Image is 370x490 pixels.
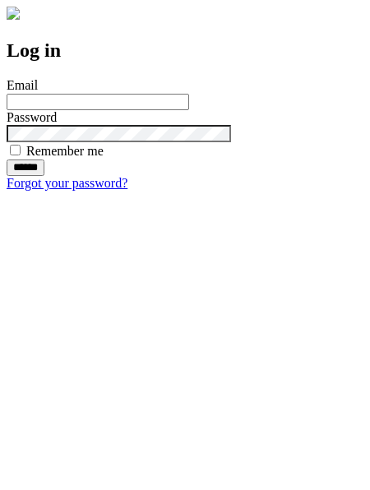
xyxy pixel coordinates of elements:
a: Forgot your password? [7,176,127,190]
label: Email [7,78,38,92]
h2: Log in [7,39,363,62]
img: logo-4e3dc11c47720685a147b03b5a06dd966a58ff35d612b21f08c02c0306f2b779.png [7,7,20,20]
label: Remember me [26,144,104,158]
label: Password [7,110,57,124]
